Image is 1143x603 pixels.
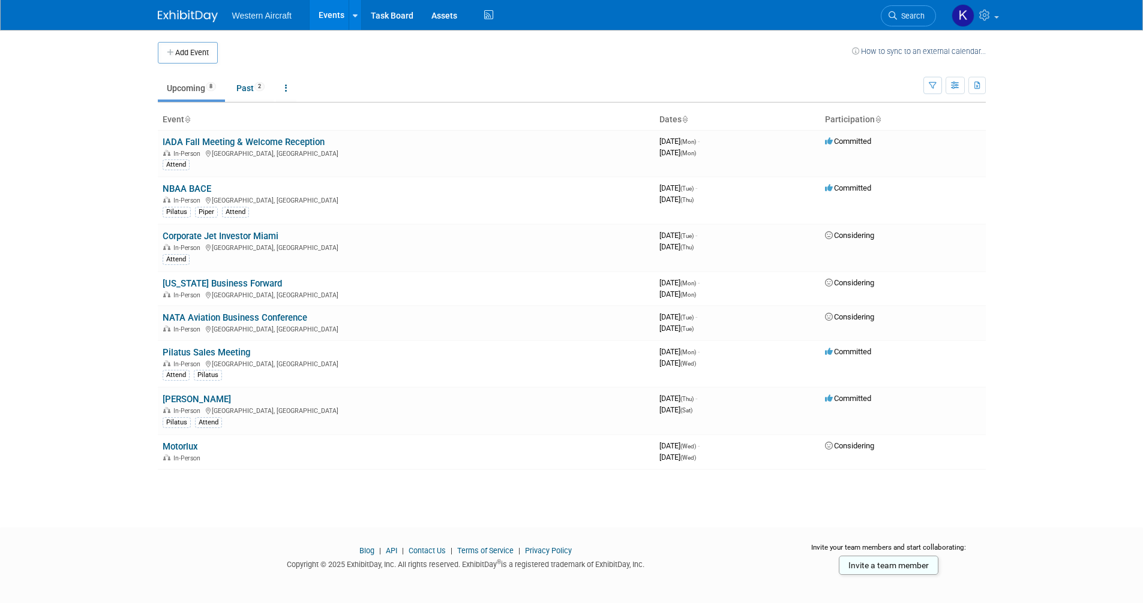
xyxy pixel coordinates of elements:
[659,148,696,157] span: [DATE]
[163,312,307,323] a: NATA Aviation Business Conference
[659,394,697,403] span: [DATE]
[825,312,874,321] span: Considering
[173,454,204,462] span: In-Person
[158,110,655,130] th: Event
[158,10,218,22] img: ExhibitDay
[897,11,925,20] span: Search
[825,278,874,287] span: Considering
[680,244,694,251] span: (Thu)
[659,183,697,192] span: [DATE]
[163,207,191,218] div: Pilatus
[659,312,697,321] span: [DATE]
[792,542,986,560] div: Invite your team members and start collaborating:
[680,314,694,321] span: (Tue)
[655,110,820,130] th: Dates
[158,42,218,64] button: Add Event
[695,183,697,192] span: -
[952,4,974,27] img: Kindra Mahler
[825,231,874,240] span: Considering
[659,231,697,240] span: [DATE]
[497,559,501,565] sup: ®
[399,546,407,555] span: |
[825,394,871,403] span: Committed
[680,454,696,461] span: (Wed)
[173,197,204,204] span: In-Person
[163,244,170,250] img: In-Person Event
[163,324,650,333] div: [GEOGRAPHIC_DATA], [GEOGRAPHIC_DATA]
[163,441,198,452] a: Motorlux
[158,77,225,100] a: Upcoming8
[163,360,170,366] img: In-Person Event
[163,347,250,358] a: Pilatus Sales Meeting
[698,441,700,450] span: -
[698,347,700,356] span: -
[227,77,274,100] a: Past2
[409,546,446,555] a: Contact Us
[839,556,938,575] a: Invite a team member
[376,546,384,555] span: |
[680,396,694,402] span: (Thu)
[163,325,170,331] img: In-Person Event
[680,407,692,414] span: (Sat)
[163,405,650,415] div: [GEOGRAPHIC_DATA], [GEOGRAPHIC_DATA]
[825,441,874,450] span: Considering
[525,546,572,555] a: Privacy Policy
[163,407,170,413] img: In-Person Event
[680,325,694,332] span: (Tue)
[659,324,694,333] span: [DATE]
[698,278,700,287] span: -
[163,417,191,428] div: Pilatus
[163,358,650,368] div: [GEOGRAPHIC_DATA], [GEOGRAPHIC_DATA]
[515,546,523,555] span: |
[163,231,278,242] a: Corporate Jet Investor Miami
[825,137,871,146] span: Committed
[680,150,696,156] span: (Mon)
[163,278,282,289] a: [US_STATE] Business Forward
[163,137,325,147] a: IADA Fall Meeting & Welcome Reception
[682,114,688,124] a: Sort by Start Date
[680,138,696,145] span: (Mon)
[659,137,700,146] span: [DATE]
[163,150,170,156] img: In-Person Event
[695,231,697,240] span: -
[173,291,204,299] span: In-Person
[680,349,696,355] span: (Mon)
[825,347,871,356] span: Committed
[680,280,696,287] span: (Mon)
[881,5,936,26] a: Search
[254,82,265,91] span: 2
[163,197,170,203] img: In-Person Event
[163,291,170,297] img: In-Person Event
[659,347,700,356] span: [DATE]
[359,546,374,555] a: Blog
[825,183,871,192] span: Committed
[695,312,697,321] span: -
[680,233,694,239] span: (Tue)
[232,11,292,20] span: Western Aircraft
[163,254,190,265] div: Attend
[386,546,397,555] a: API
[173,360,204,368] span: In-Person
[659,453,696,462] span: [DATE]
[820,110,986,130] th: Participation
[659,278,700,287] span: [DATE]
[852,47,986,56] a: How to sync to an external calendar...
[173,150,204,158] span: In-Person
[163,370,190,381] div: Attend
[659,290,696,299] span: [DATE]
[659,441,700,450] span: [DATE]
[222,207,249,218] div: Attend
[680,443,696,450] span: (Wed)
[158,556,775,570] div: Copyright © 2025 ExhibitDay, Inc. All rights reserved. ExhibitDay is a registered trademark of Ex...
[206,82,216,91] span: 8
[163,148,650,158] div: [GEOGRAPHIC_DATA], [GEOGRAPHIC_DATA]
[184,114,190,124] a: Sort by Event Name
[680,185,694,192] span: (Tue)
[457,546,514,555] a: Terms of Service
[680,197,694,203] span: (Thu)
[659,242,694,251] span: [DATE]
[194,370,222,381] div: Pilatus
[659,405,692,414] span: [DATE]
[680,360,696,367] span: (Wed)
[875,114,881,124] a: Sort by Participation Type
